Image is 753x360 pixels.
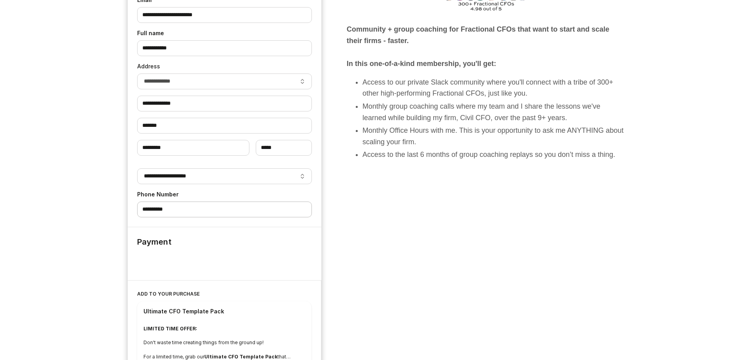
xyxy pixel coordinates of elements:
li: Access to the last 6 months of group coaching replays so you don’t miss a thing. [362,149,626,160]
strong: In this one-of-a-kind membership, you'll get: [347,60,496,68]
strong: Ultimate CFO Template Pack [204,354,277,360]
strong: LIMITED TIME OFFER: [143,326,197,332]
label: Address [137,62,312,70]
div: Ultimate CFO Template Pack [143,307,224,315]
h5: Add to your purchase [137,290,312,298]
iframe: Secure payment input frame [136,250,314,272]
p: Don't waste time creating things from the ground up! [143,339,306,346]
li: Monthly Office Hours with me. This is your opportunity to ask me ANYTHING about scaling your firm. [362,125,626,148]
legend: Payment [137,227,172,247]
b: Community + group coaching for Fractional CFOs that want to start and scale their firms - faster. [347,25,610,45]
label: Full name [137,29,312,37]
li: Access to our private Slack community where you'll connect with a tribe of 300+ other high-perfor... [362,77,626,100]
label: Phone Number [137,190,312,198]
li: Monthly group coaching calls where my team and I share the lessons we've learned while building m... [362,101,626,124]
